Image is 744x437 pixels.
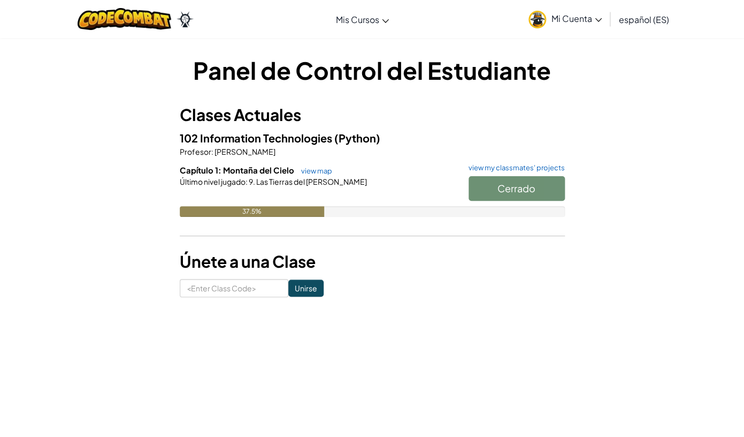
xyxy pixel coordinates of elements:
a: español (ES) [613,5,674,34]
img: CodeCombat logo [78,8,171,30]
span: : [246,177,248,186]
h3: Únete a una Clase [180,250,565,274]
span: Profesor [180,147,211,156]
span: Mi Cuenta [551,13,602,24]
span: Último nivel jugado [180,177,246,186]
a: Mis Cursos [331,5,394,34]
span: Las Tierras del [PERSON_NAME] [255,177,367,186]
input: <Enter Class Code> [180,279,288,297]
span: 9. [248,177,255,186]
span: Capítulo 1: Montaña del Cielo [180,165,296,175]
span: [PERSON_NAME] [213,147,275,156]
h1: Panel de Control del Estudiante [180,54,565,87]
img: Ozaria [177,11,194,27]
img: avatar [528,11,546,28]
div: 37.5% [180,206,324,217]
a: Mi Cuenta [523,2,607,36]
input: Unirse [288,280,324,297]
h3: Clases Actuales [180,103,565,127]
a: view my classmates' projects [463,164,565,171]
span: (Python) [334,131,380,145]
span: español (ES) [619,14,669,25]
span: 102 Information Technologies [180,131,334,145]
a: view map [296,167,332,175]
span: Mis Cursos [336,14,379,25]
span: : [211,147,213,156]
